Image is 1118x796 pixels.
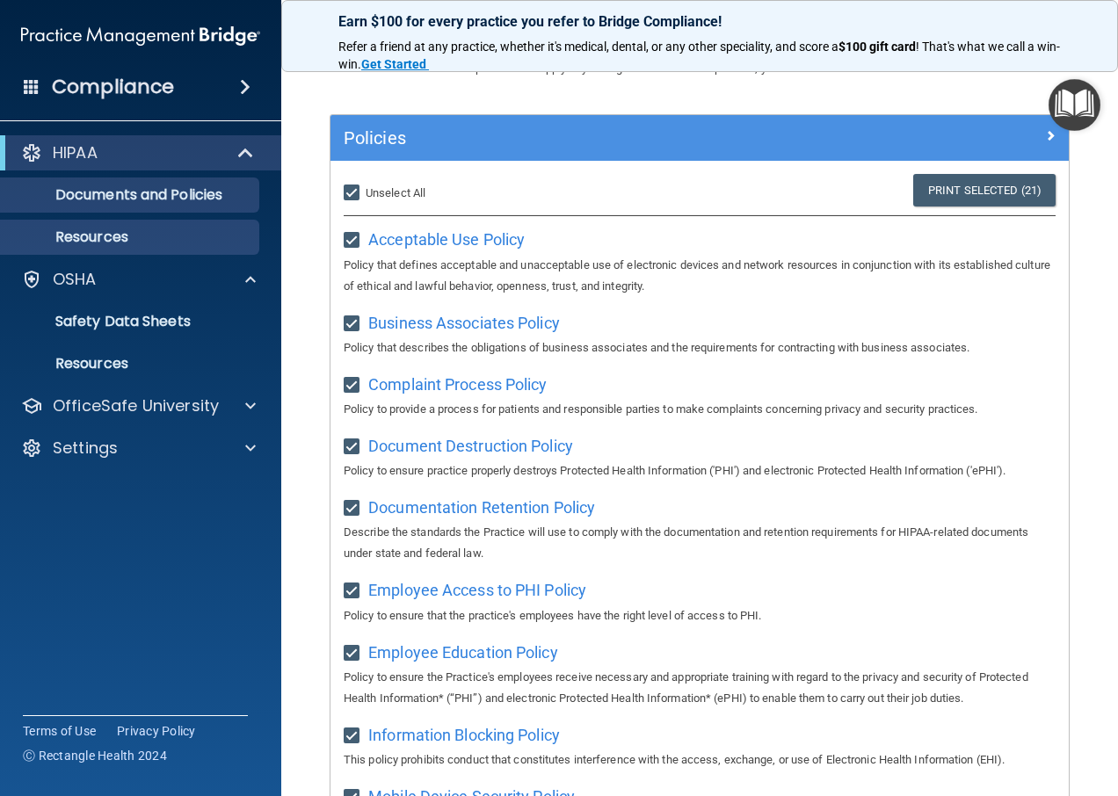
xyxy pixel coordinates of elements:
[344,255,1056,297] p: Policy that defines acceptable and unacceptable use of electronic devices and network resources i...
[11,313,251,330] p: Safety Data Sheets
[11,228,251,246] p: Resources
[338,40,1060,71] span: ! That's what we call a win-win.
[368,581,586,599] span: Employee Access to PHI Policy
[21,142,255,163] a: HIPAA
[368,643,558,662] span: Employee Education Policy
[11,186,251,204] p: Documents and Policies
[11,355,251,373] p: Resources
[1049,79,1100,131] button: Open Resource Center
[344,128,871,148] h5: Policies
[344,124,1056,152] a: Policies
[21,395,256,416] a: OfficeSafe University
[21,18,260,54] img: PMB logo
[368,437,573,455] span: Document Destruction Policy
[344,460,1056,481] p: Policy to ensure practice properly destroys Protected Health Information ('PHI') and electronic P...
[338,40,838,54] span: Refer a friend at any practice, whether it's medical, dental, or any other speciality, and score a
[117,722,196,740] a: Privacy Policy
[344,605,1056,626] p: Policy to ensure that the practice's employees have the right level of access to PHI.
[838,40,916,54] strong: $100 gift card
[338,13,1061,30] p: Earn $100 for every practice you refer to Bridge Compliance!
[53,269,97,290] p: OSHA
[368,726,560,744] span: Information Blocking Policy
[344,186,364,200] input: Unselect All
[23,722,96,740] a: Terms of Use
[913,174,1056,206] a: Print Selected (21)
[52,75,174,99] h4: Compliance
[53,395,219,416] p: OfficeSafe University
[344,522,1056,564] p: Describe the standards the Practice will use to comply with the documentation and retention requi...
[21,269,256,290] a: OSHA
[361,57,429,71] a: Get Started
[368,314,560,332] span: Business Associates Policy
[344,667,1056,709] p: Policy to ensure the Practice's employees receive necessary and appropriate training with regard ...
[368,375,547,394] span: Complaint Process Policy
[368,498,595,517] span: Documentation Retention Policy
[366,186,425,199] span: Unselect All
[23,747,167,764] span: Ⓒ Rectangle Health 2024
[53,438,118,459] p: Settings
[368,230,525,249] span: Acceptable Use Policy
[344,749,1056,771] p: This policy prohibits conduct that constitutes interference with the access, exchange, or use of ...
[344,399,1056,420] p: Policy to provide a process for patients and responsible parties to make complaints concerning pr...
[21,438,256,459] a: Settings
[361,57,426,71] strong: Get Started
[344,337,1056,358] p: Policy that describes the obligations of business associates and the requirements for contracting...
[53,142,98,163] p: HIPAA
